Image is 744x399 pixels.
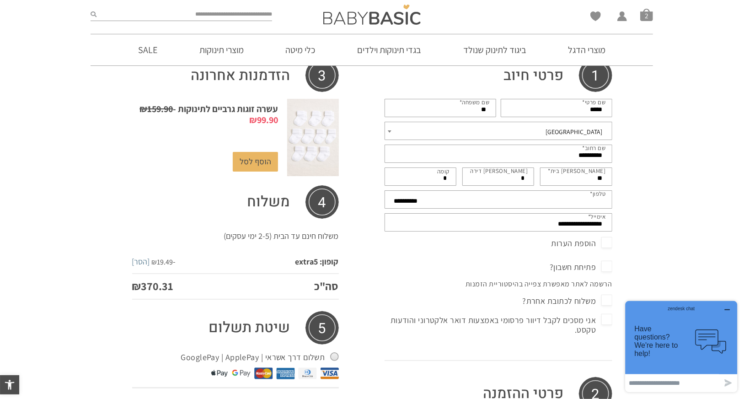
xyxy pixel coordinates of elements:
td: - [132,250,209,274]
span: הוספת הערות [551,236,612,251]
h3: פרטי חיוב‫ [385,59,612,92]
label: [PERSON_NAME] בית [548,167,606,175]
a: סל קניות2 [640,8,653,21]
th: סה"כ [209,274,339,299]
span: ₪ [139,103,147,115]
a: ביגוד לתינוק שנולד [450,34,540,65]
a: [הסר] [132,256,150,267]
iframe: Opens a widget where you can chat to one of our agents [622,297,741,396]
abbr: נדרש [588,213,591,221]
span: הרצליה [394,125,603,138]
span: משלוח לכתובת אחרת? [522,294,612,308]
label: משלוח חינם עד הבית (2-5 ימי עסקים) [224,231,339,241]
abbr: נדרש [583,144,585,152]
label: [PERSON_NAME] דירה [470,167,528,175]
label: קומה [437,167,450,176]
label: שם משפחה [460,98,490,107]
bdi: 370.31 [132,279,173,293]
a: מוצרי הדגל [555,34,620,65]
p: הרשמה לאתר מאפשרת צפייה בהיסטוריית הזמנות [382,279,615,296]
label: תשלום דרך אשראי | GooglePay | ApplePay [181,350,338,365]
span: ₪ [132,279,141,293]
bdi: 99.90 [249,114,278,126]
a: SALE [124,34,171,65]
a: כלי מיטה [272,34,329,65]
h3: הזדמנות אחרונה [132,59,339,92]
th: משלוח [209,185,339,219]
label: אימייל [588,213,606,221]
label: טלפון [590,190,606,198]
span: ₪ [152,257,157,267]
a: עשרה זוגות גרביים לתינוקות - [139,103,278,126]
label: שם פרטי [583,98,606,107]
a: הוסף לסל [233,152,278,172]
abbr: נדרש [460,98,462,106]
abbr: נדרש [583,98,585,106]
td: קופון: extra5 [209,250,339,274]
span: ₪ [249,114,257,126]
abbr: נדרש [590,190,593,198]
label: שם רחוב [583,144,606,152]
img: Baby Basic בגדי תינוקות וילדים אונליין [323,5,421,25]
a: מוצרי תינוקות [186,34,257,65]
span: אני מסכים לקבל דיוור פרסומי באמצעות דואר אלקטרוני והודעות טקסט. [385,313,612,337]
span: Wishlist [590,11,601,24]
a: בגדי תינוקות וילדים [343,34,435,65]
a: Wishlist [590,11,601,21]
span: פתיחת חשבון? [550,260,612,275]
span: 19.49 [152,257,173,267]
abbr: נדרש [548,167,551,175]
span: סל קניות [640,8,653,21]
span: הרצליה [385,122,612,140]
h3: שיטת תשלום [132,311,339,345]
bdi: 159.90 [139,103,173,115]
